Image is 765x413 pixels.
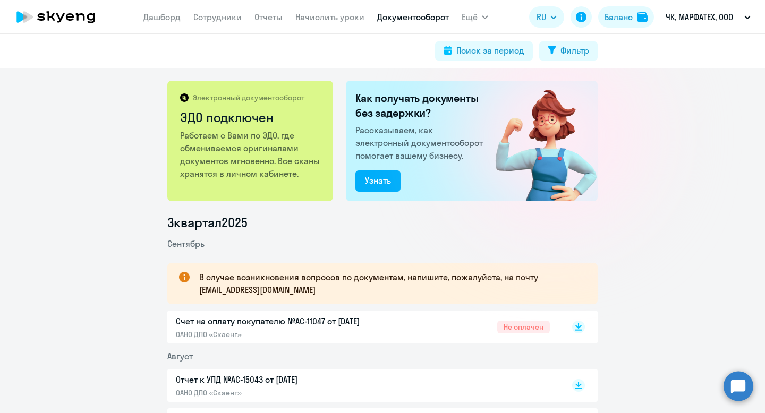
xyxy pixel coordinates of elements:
a: Сотрудники [193,12,242,22]
p: Счет на оплату покупателю №AC-11047 от [DATE] [176,315,399,328]
img: balance [637,12,648,22]
p: ОАНО ДПО «Скаенг» [176,388,399,398]
h2: Как получать документы без задержки? [355,91,487,121]
span: Сентябрь [167,238,205,249]
span: RU [537,11,546,23]
div: Поиск за период [456,44,524,57]
span: Не оплачен [497,321,550,333]
button: Балансbalance [598,6,654,28]
button: ЧК, МАРФАТЕХ, ООО [660,4,756,30]
p: Работаем с Вами по ЭДО, где обмениваемся оригиналами документов мгновенно. Все сканы хранятся в л... [180,129,322,180]
li: 3 квартал 2025 [167,214,598,231]
a: Счет на оплату покупателю №AC-11047 от [DATE]ОАНО ДПО «Скаенг»Не оплачен [176,315,550,339]
p: ОАНО ДПО «Скаенг» [176,330,399,339]
p: Электронный документооборот [193,93,304,102]
img: connected [478,81,598,201]
button: Поиск за период [435,41,533,61]
button: Фильтр [539,41,598,61]
h2: ЭДО подключен [180,109,322,126]
div: Фильтр [560,44,589,57]
p: Отчет к УПД №AC-15043 от [DATE] [176,373,399,386]
div: Узнать [365,174,391,187]
a: Дашборд [143,12,181,22]
button: Ещё [462,6,488,28]
p: Рассказываем, как электронный документооборот помогает вашему бизнесу. [355,124,487,162]
p: В случае возникновения вопросов по документам, напишите, пожалуйста, на почту [EMAIL_ADDRESS][DOM... [199,271,579,296]
p: ЧК, МАРФАТЕХ, ООО [666,11,733,23]
a: Отчеты [254,12,283,22]
button: Узнать [355,170,401,192]
a: Отчет к УПД №AC-15043 от [DATE]ОАНО ДПО «Скаенг» [176,373,550,398]
span: Август [167,351,193,362]
div: Баланс [605,11,633,23]
span: Ещё [462,11,478,23]
button: RU [529,6,564,28]
a: Документооборот [377,12,449,22]
a: Начислить уроки [295,12,364,22]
